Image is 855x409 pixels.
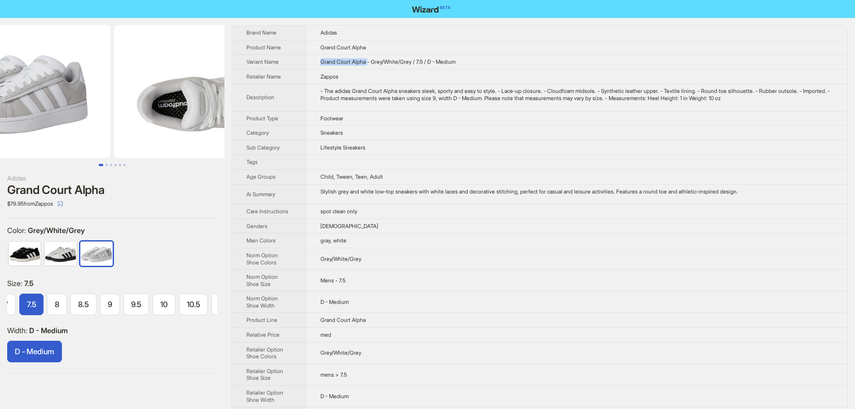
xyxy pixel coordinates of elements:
[246,208,288,215] span: Care Instructions
[123,294,149,315] label: available
[24,279,34,288] span: 7.5
[320,88,833,101] div: - The adidas Grand Court Alpha sneakers sleek, sporty and easy to style. - Lace-up closure. - Clo...
[320,393,349,400] span: D - Medium
[320,29,337,36] span: Adidas
[19,294,44,315] label: available
[246,331,280,338] span: Relative Price
[4,300,8,309] span: 7
[131,300,142,309] span: 9.5
[246,158,258,165] span: Tags
[153,294,175,315] label: available
[320,331,331,338] span: med
[99,164,103,166] button: Go to slide 1
[320,44,366,51] span: Grand Court Alpha
[320,371,347,378] span: mens > 7.5
[119,164,121,166] button: Go to slide 5
[320,299,349,305] span: D - Medium
[246,29,276,36] span: Brand Name
[246,144,280,151] span: Sub Category
[9,241,41,265] label: available
[7,173,217,183] div: Adidas
[246,223,267,229] span: Genders
[320,73,338,80] span: Zappos
[246,44,281,51] span: Product Name
[7,279,24,288] span: Size :
[114,25,315,158] img: Grand Court Alpha Grand Court Alpha - Grey/White/Grey / 7.5 / D - Medium image 2
[44,242,77,266] img: Grey/Black/Black
[15,347,54,356] span: D - Medium
[100,294,120,315] label: available
[7,341,62,362] label: available
[78,300,89,309] span: 8.5
[320,144,365,151] span: Lifestyle Sneakers
[246,237,276,244] span: Main Colors
[9,242,41,266] img: Black/White/Off-White
[246,295,278,309] span: Norm Option Shoe Width
[105,164,108,166] button: Go to slide 2
[246,191,275,198] span: Ai Summary
[246,368,283,382] span: Retailer Option Shoe Size
[320,188,833,195] div: Stylish grey and white low-top sneakers with white laces and decorative stitching, perfect for ca...
[29,326,68,335] span: D - Medium
[7,226,28,235] span: Color :
[246,58,279,65] span: Variant Name
[179,294,208,315] label: available
[320,208,357,215] span: spot clean only
[246,346,283,360] span: Retailer Option Shoe Colors
[320,317,366,323] span: Grand Court Alpha
[246,389,283,403] span: Retailer Option Shoe Width
[7,326,29,335] span: Width :
[55,300,59,309] span: 8
[108,300,112,309] span: 9
[320,349,361,356] span: Grey/White/Grey
[57,201,63,207] span: select
[320,223,378,229] span: [DEMOGRAPHIC_DATA]
[320,129,343,136] span: Sneakers
[320,58,456,65] span: Grand Court Alpha - Grey/White/Grey / 7.5 / D - Medium
[246,73,281,80] span: Retailer Name
[44,241,77,265] label: available
[320,115,343,122] span: Footwear
[246,173,276,180] span: Age Groups
[320,277,346,284] span: Mens - 7.5
[114,164,117,166] button: Go to slide 4
[320,173,383,180] span: Child, Tween, Teen, Adult
[7,197,217,211] div: $79.95 from Zappos
[80,242,113,266] img: Grey/White/Grey
[7,183,217,197] div: Grand Court Alpha
[27,300,36,309] span: 7.5
[246,129,269,136] span: Category
[70,294,96,315] label: available
[28,226,85,235] span: Grey/White/Grey
[110,164,112,166] button: Go to slide 3
[47,294,67,315] label: available
[80,241,113,265] label: available
[320,255,361,262] span: Grey/White/Grey
[246,252,278,266] span: Norm Option Shoe Colors
[246,317,277,323] span: Product Line
[160,300,168,309] span: 10
[320,237,346,244] span: gray, white
[246,115,278,122] span: Product Type
[246,94,274,101] span: Description
[246,273,278,287] span: Norm Option Shoe Size
[211,294,232,315] label: available
[123,164,126,166] button: Go to slide 6
[187,300,200,309] span: 10.5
